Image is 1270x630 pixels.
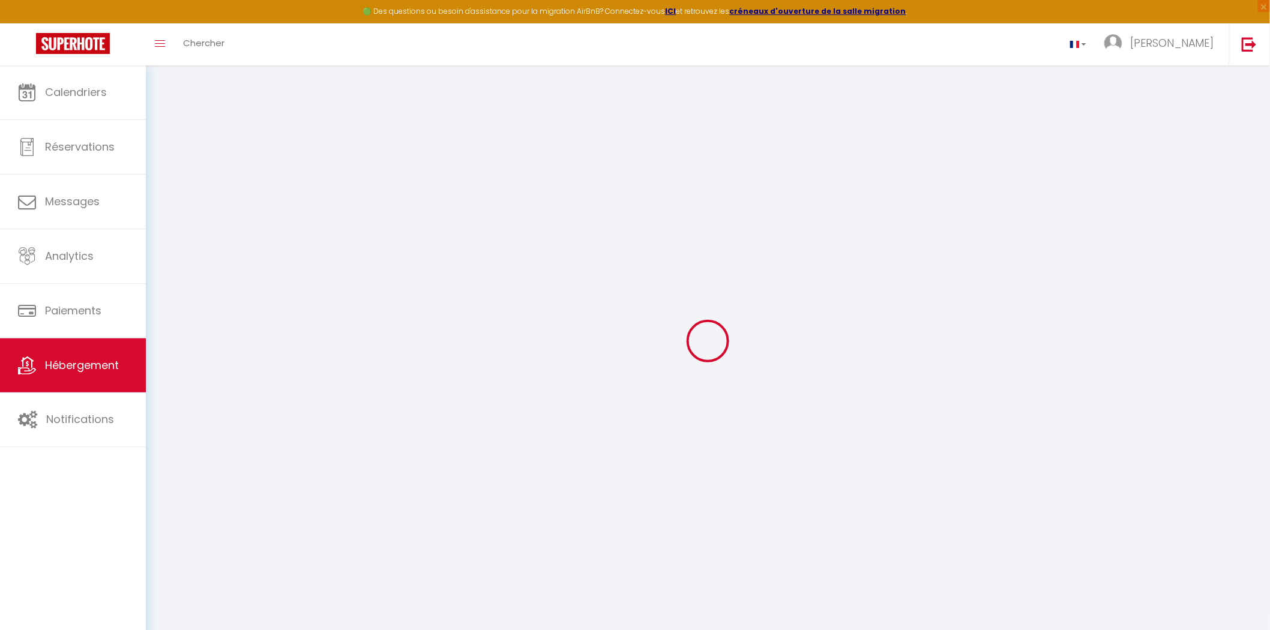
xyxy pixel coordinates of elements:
img: Super Booking [36,33,110,54]
a: créneaux d'ouverture de la salle migration [730,6,906,16]
a: Chercher [174,23,233,65]
span: Réservations [45,139,115,154]
img: logout [1242,37,1257,52]
span: Notifications [46,412,114,427]
span: Paiements [45,303,101,318]
span: Calendriers [45,85,107,100]
a: ICI [666,6,676,16]
span: Messages [45,194,100,209]
span: Analytics [45,248,94,263]
span: Chercher [183,37,224,49]
span: [PERSON_NAME] [1130,35,1214,50]
span: Hébergement [45,358,119,373]
img: ... [1104,34,1122,52]
a: ... [PERSON_NAME] [1095,23,1229,65]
